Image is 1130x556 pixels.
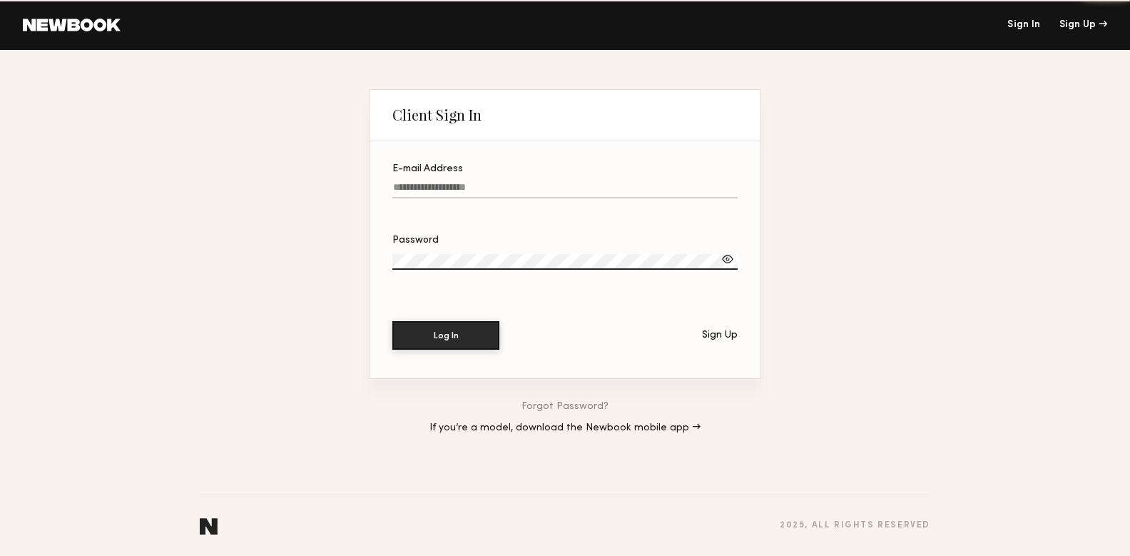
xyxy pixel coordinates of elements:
a: Sign In [1007,20,1040,30]
input: E-mail Address [392,182,738,198]
div: Sign Up [702,330,738,340]
div: Password [392,236,738,246]
button: Log In [392,321,499,350]
div: Client Sign In [392,106,482,123]
a: Forgot Password? [521,402,609,412]
div: Sign Up [1059,20,1107,30]
input: Password [392,254,738,270]
div: E-mail Address [392,164,738,174]
div: 2025 , all rights reserved [780,521,930,530]
a: If you’re a model, download the Newbook mobile app → [429,423,701,433]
